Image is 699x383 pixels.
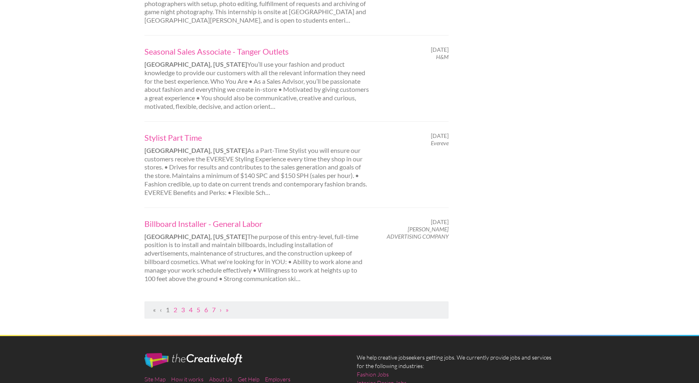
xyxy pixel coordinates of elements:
span: First Page [153,306,156,313]
strong: [GEOGRAPHIC_DATA], [US_STATE] [144,60,247,68]
a: Page 2 [174,306,177,313]
em: [PERSON_NAME] ADVERTISING COMPANY [387,226,449,240]
strong: [GEOGRAPHIC_DATA], [US_STATE] [144,233,247,240]
a: Seasonal Sales Associate - Tanger Outlets [144,46,369,57]
a: Next Page [220,306,222,313]
a: Page 3 [181,306,185,313]
a: Billboard Installer - General Labor [144,218,369,229]
div: The purpose of this entry-level, full-time position is to install and maintain billboards, includ... [137,218,376,283]
span: [DATE] [431,218,449,226]
strong: [GEOGRAPHIC_DATA], [US_STATE] [144,146,247,154]
a: Page 1 [166,306,169,313]
a: Fashion Jobs [357,370,389,379]
a: How it works [171,376,203,383]
span: [DATE] [431,132,449,140]
a: Stylist Part Time [144,132,369,143]
img: The Creative Loft [144,353,242,368]
a: Page 5 [197,306,200,313]
a: Page 6 [204,306,208,313]
a: Get Help [238,376,259,383]
div: As a Part-Time Stylist you will ensure our customers receive the EVEREVE Styling Experience every... [137,132,376,197]
em: Evereve [431,140,449,146]
span: Previous Page [160,306,162,313]
span: [DATE] [431,46,449,53]
a: Page 7 [212,306,216,313]
em: H&M [436,53,449,60]
div: You’ll use your fashion and product knowledge to provide our customers with all the relevant info... [137,46,376,111]
a: Last Page, Page 167 [226,306,229,313]
a: About Us [209,376,232,383]
a: Employers [265,376,290,383]
a: Site Map [144,376,165,383]
a: Page 4 [189,306,193,313]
